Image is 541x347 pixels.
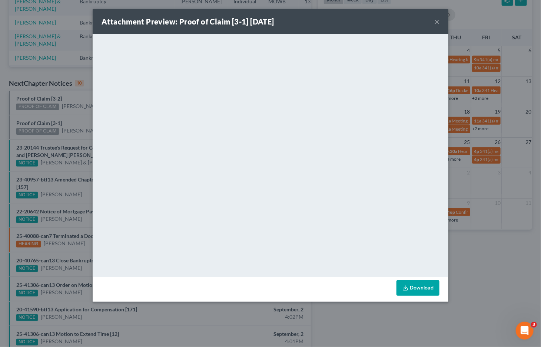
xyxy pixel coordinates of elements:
[531,322,537,328] span: 3
[434,17,439,26] button: ×
[516,322,534,340] iframe: Intercom live chat
[102,17,274,26] strong: Attachment Preview: Proof of Claim [3-1] [DATE]
[93,34,448,275] iframe: <object ng-attr-data='[URL][DOMAIN_NAME]' type='application/pdf' width='100%' height='650px'></ob...
[396,280,439,296] a: Download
